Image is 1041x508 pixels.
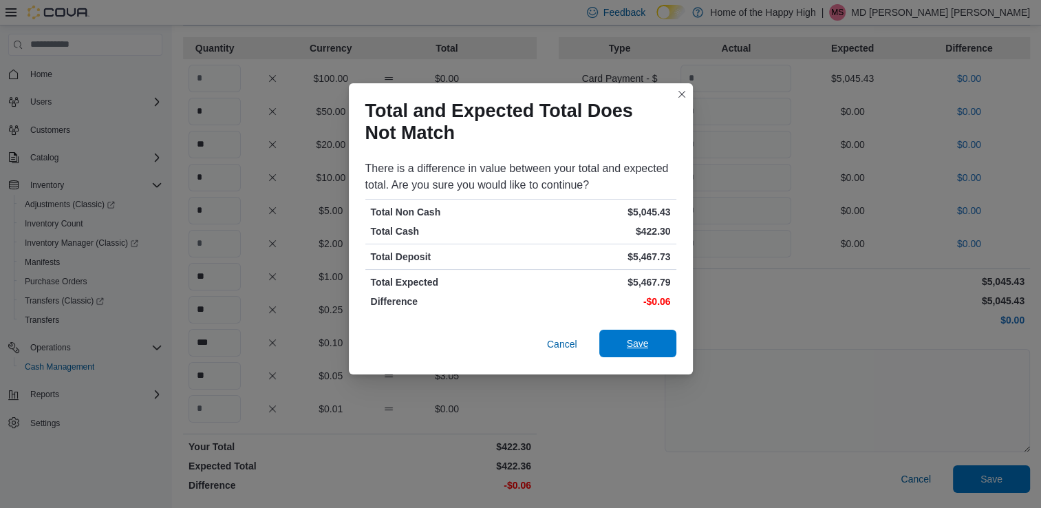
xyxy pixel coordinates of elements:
[547,337,577,351] span: Cancel
[524,275,671,289] p: $5,467.79
[627,337,649,350] span: Save
[371,295,518,308] p: Difference
[524,205,671,219] p: $5,045.43
[599,330,676,357] button: Save
[674,86,690,103] button: Closes this modal window
[371,205,518,219] p: Total Non Cash
[365,160,676,193] div: There is a difference in value between your total and expected total. Are you sure you would like...
[524,250,671,264] p: $5,467.73
[524,295,671,308] p: -$0.06
[371,250,518,264] p: Total Deposit
[371,224,518,238] p: Total Cash
[371,275,518,289] p: Total Expected
[365,100,665,144] h1: Total and Expected Total Does Not Match
[541,330,583,358] button: Cancel
[524,224,671,238] p: $422.30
